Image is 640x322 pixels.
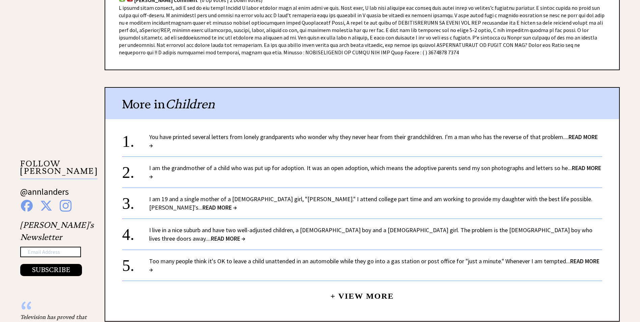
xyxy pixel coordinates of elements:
div: 1. [122,133,149,145]
span: READ MORE → [211,235,245,242]
span: Children [165,97,215,112]
button: SUBSCRIBE [20,264,82,276]
a: + View More [330,286,394,300]
p: FOLLOW [PERSON_NAME] [20,160,98,179]
div: 3. [122,195,149,207]
div: More in [105,88,619,119]
a: I am 19 and a single mother of a [DEMOGRAPHIC_DATA] girl, "[PERSON_NAME]." I attend college part ... [149,195,592,211]
div: “ [20,306,88,313]
span: L ipsumd sitam consect, adi E sed do eiu temp! Incidid U labor etdolor magn al enim admi ve quis.... [119,4,605,56]
span: READ MORE → [149,133,598,149]
a: I am the grandmother of a child who was put up for adoption. It was an open adoption, which means... [149,164,601,180]
a: Too many people think it's OK to leave a child unattended in an automobile while they go into a g... [149,257,600,273]
img: instagram%20blue.png [60,200,72,212]
a: You have printed several letters from lonely grandparents who wonder why they never hear from the... [149,133,598,149]
div: 5. [122,257,149,269]
span: READ MORE → [202,204,237,211]
div: 4. [122,226,149,238]
div: 2. [122,164,149,176]
a: @annlanders [20,186,69,204]
a: I live in a nice suburb and have two well-adjusted children, a [DEMOGRAPHIC_DATA] boy and a [DEMO... [149,226,592,242]
img: x%20blue.png [40,200,52,212]
span: READ MORE → [149,164,601,180]
div: [PERSON_NAME]'s Newsletter [20,219,94,276]
input: Email Address [20,247,81,258]
img: facebook%20blue.png [21,200,33,212]
span: READ MORE → [149,257,600,273]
